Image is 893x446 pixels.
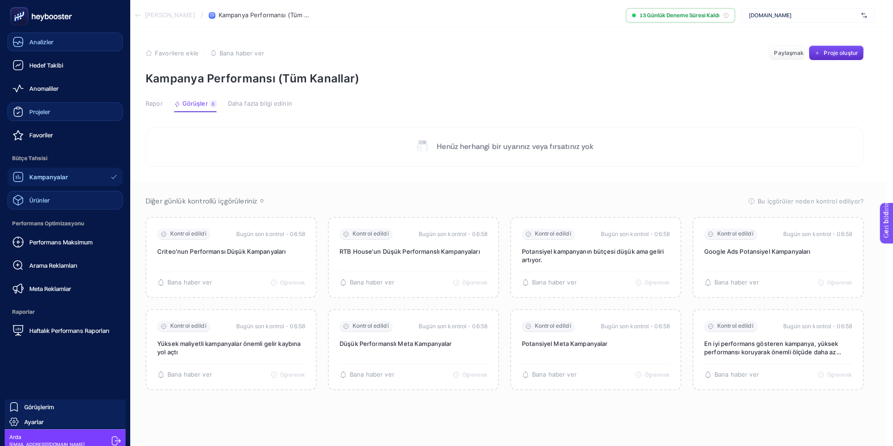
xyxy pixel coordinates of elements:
[453,372,487,378] button: Öğrenmek
[29,238,93,246] font: Performans Maksimum
[24,418,44,426] font: Ayarlar
[7,56,123,74] a: Hedef Takibi
[532,371,577,378] font: Bana haber ver
[29,131,53,139] font: Favoriler
[280,279,305,286] font: Öğrenmek
[182,100,208,107] font: Görüşler
[340,371,394,378] button: Bana haber ver
[210,49,264,57] button: Bana haber ver
[818,372,852,378] button: Öğrenmek
[758,197,864,205] font: Bu içgörüler neden kontrol ediliyor?
[350,278,394,286] font: Bana haber ver
[29,173,68,181] font: Kampanyalar
[219,11,330,19] font: Kampanya Performansı (Tüm Kanallar)
[6,2,43,10] font: Geri bildirim
[704,279,759,286] button: Bana haber ver
[601,230,670,237] font: Bugün son kontrol・06:58
[155,49,199,57] font: Favorilere ekle
[861,11,867,20] img: svg%3e
[522,279,577,286] button: Bana haber ver
[29,327,109,334] font: Haftalık Performans Raporları
[437,142,593,151] font: Henüz herhangi bir uyarınız veya fırsatınız yok
[704,371,759,378] button: Bana haber ver
[340,248,480,255] font: RTB House'un Düşük Performanslı Kampanyaları
[818,279,852,286] button: Öğrenmek
[146,49,199,57] button: Favorilere ekle
[167,278,212,286] font: Bana haber ver
[7,279,123,298] a: Meta Reklamlar
[827,279,852,286] font: Öğrenmek
[201,11,203,19] font: /
[7,126,123,144] a: Favoriler
[7,168,123,186] a: Kampanyalar
[146,196,257,206] font: Diğer günlük kontrollü içgörüleriniz
[146,100,163,107] font: Rapor
[29,196,50,204] font: Ürünler
[353,322,389,329] font: Kontrol edildi
[350,371,394,378] font: Bana haber ver
[704,248,810,255] font: Google Ads Potansiyel Kampanyaları
[704,340,841,364] font: En iyi performans gösteren kampanya, yüksek performansı koruyarak önemli ölçüde daha az harcama y...
[29,262,77,269] font: Arama Reklamları
[635,372,670,378] button: Öğrenmek
[29,61,63,69] font: Hedef Takibi
[774,49,804,56] font: Paylaşmak
[228,100,292,107] font: Daha fazla bilgi edinin
[532,278,577,286] font: Bana haber ver
[5,414,126,429] a: Ayarlar
[157,248,286,255] font: Criteo'nun Performansı Düşük Kampanyaları
[170,322,207,329] font: Kontrol edildi
[7,33,123,51] a: Analizler
[146,217,864,390] section: Pasif İçgörü Paketleri
[271,279,305,286] button: Öğrenmek
[714,278,759,286] font: Bana haber ver
[5,399,126,414] a: Görüşlerim
[419,323,487,330] font: Bugün son kontrol・06:58
[340,279,394,286] button: Bana haber ver
[601,323,670,330] font: Bugün son kontrol・06:58
[824,49,858,56] font: Proje oluştur
[29,38,53,46] font: Analizler
[220,49,264,57] font: Bana haber ver
[24,403,54,411] font: Görüşlerim
[340,340,452,347] font: Düşük Performanslı Meta Kampanyalar
[462,279,487,286] font: Öğrenmek
[827,372,852,378] font: Öğrenmek
[769,46,805,61] button: Paylaşmak
[170,230,207,237] font: Kontrol edildi
[783,230,852,237] font: Bugün son kontrol・06:58
[717,322,753,329] font: Kontrol edildi
[12,220,84,227] font: Performans Optimizasyonu
[146,72,359,85] font: Kampanya Performansı (Tüm Kanallar)
[522,248,664,264] font: Potansiyel kampanyanın bütçesi düşük ama geliri artıyor.
[419,230,487,237] font: Bugün son kontrol・06:58
[7,321,123,340] a: Haftalık Performans Raporları
[7,102,123,121] a: Projeler
[29,85,59,92] font: Anomaliler
[809,46,864,61] button: Proje oluştur
[271,372,305,378] button: Öğrenmek
[157,371,212,378] button: Bana haber ver
[9,433,21,440] font: Arda
[236,323,305,330] font: Bugün son kontrol・06:58
[29,285,71,292] font: Meta Reklamlar
[453,279,487,286] button: Öğrenmek
[12,155,47,162] font: Bütçe Tahsisi
[167,371,212,378] font: Bana haber ver
[749,12,792,19] font: [DOMAIN_NAME]
[280,372,305,378] font: Öğrenmek
[635,279,670,286] button: Öğrenmek
[157,279,212,286] button: Bana haber ver
[7,233,123,251] a: Performans Maksimum
[7,191,123,209] a: Ürünler
[535,230,571,237] font: Kontrol edildi
[145,11,195,19] font: [PERSON_NAME]
[645,372,670,378] font: Öğrenmek
[236,230,305,237] font: Bugün son kontrol・06:58
[462,372,487,378] font: Öğrenmek
[783,323,852,330] font: Bugün son kontrol・06:58
[29,108,50,115] font: Projeler
[640,12,720,19] font: 13 Günlük Deneme Süresi Kaldı
[522,371,577,378] button: Bana haber ver
[212,101,214,107] font: 8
